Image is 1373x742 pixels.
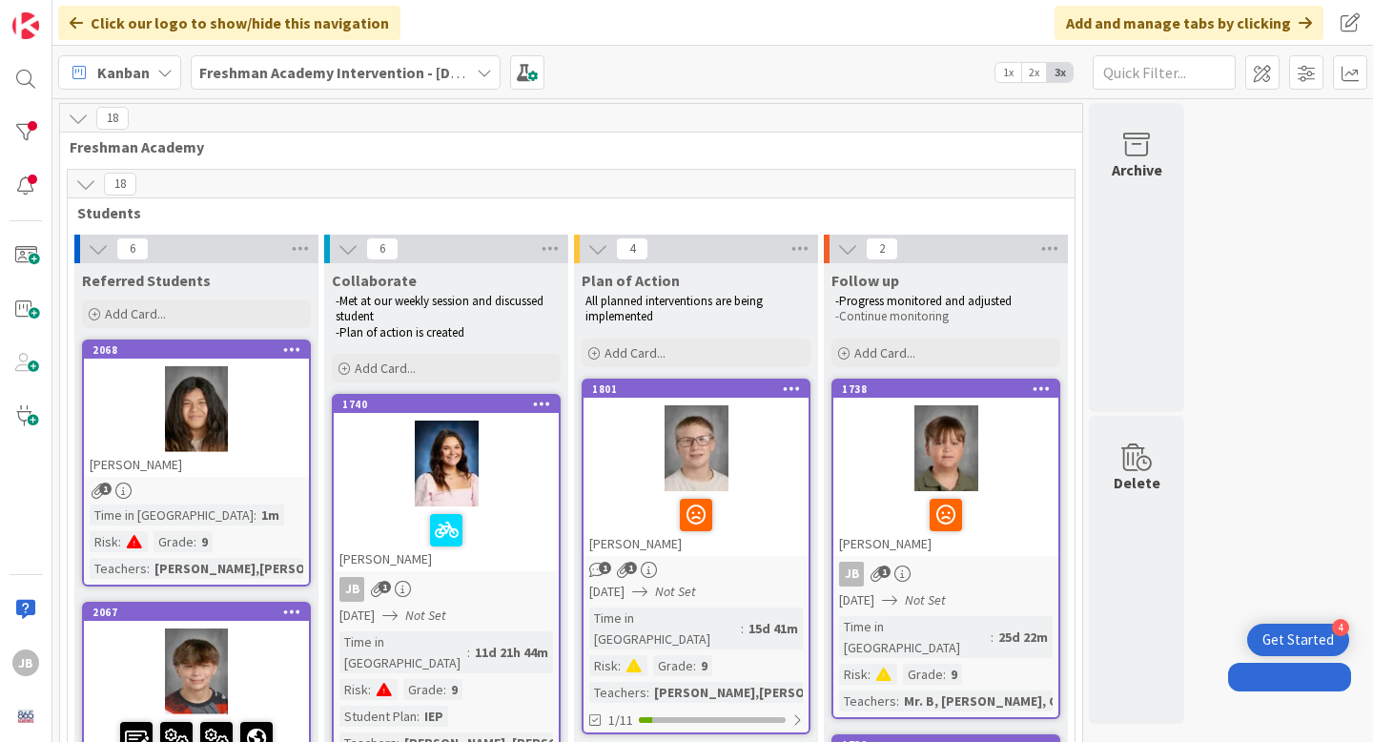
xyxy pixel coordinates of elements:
span: 6 [116,237,149,260]
div: 1801 [592,382,809,396]
div: 9 [696,655,712,676]
span: Freshman Academy [70,137,1058,156]
span: 18 [96,107,129,130]
div: Mr. B, [PERSON_NAME], Corum,... [899,690,1110,711]
div: 2067 [92,606,309,619]
div: Risk [839,664,868,685]
div: Add and manage tabs by clicking [1055,6,1323,40]
span: : [991,627,994,648]
div: [PERSON_NAME] [334,506,559,571]
span: -Progress monitored and adjusted [835,293,1012,309]
div: 2068[PERSON_NAME] [84,341,309,477]
span: 1 [99,483,112,495]
div: Get Started [1262,630,1334,649]
div: 25d 22m [994,627,1053,648]
div: Click our logo to show/hide this navigation [58,6,400,40]
span: 1/11 [608,711,633,731]
span: : [618,655,621,676]
span: : [254,505,256,526]
div: Time in [GEOGRAPHIC_DATA] [339,631,467,673]
div: Teachers [90,558,147,579]
div: [PERSON_NAME] [584,491,809,556]
div: JB [339,577,364,602]
div: 1740 [342,398,559,411]
span: 18 [104,173,136,196]
div: 1m [256,505,284,526]
div: [PERSON_NAME],[PERSON_NAME],[PERSON_NAME],T... [649,682,991,703]
a: 1801[PERSON_NAME][DATE]Not SetTime in [GEOGRAPHIC_DATA]:15d 41mRisk:Grade:9Teachers:[PERSON_NAME]... [582,379,810,734]
span: 2x [1021,63,1047,82]
div: IEP [420,706,448,727]
span: [DATE] [589,582,625,602]
div: Grade [154,531,194,552]
span: Collaborate [332,271,417,290]
span: : [118,531,121,552]
div: Risk [339,679,368,700]
div: 9 [946,664,962,685]
span: : [741,618,744,639]
span: : [147,558,150,579]
div: Time in [GEOGRAPHIC_DATA] [589,608,741,649]
span: : [467,642,470,663]
span: 1 [625,562,637,574]
div: 2068 [84,341,309,359]
div: 1801[PERSON_NAME] [584,381,809,556]
span: 1x [995,63,1021,82]
div: 1740[PERSON_NAME] [334,396,559,571]
i: Not Set [405,607,446,624]
div: Teachers [589,682,646,703]
span: : [896,690,899,711]
span: Follow up [831,271,899,290]
span: -Met at our weekly session and discussed student [336,293,546,324]
span: Students [77,203,1051,222]
div: 2067 [84,604,309,621]
span: 4 [616,237,648,260]
a: 2068[PERSON_NAME]Time in [GEOGRAPHIC_DATA]:1mRisk:Grade:9Teachers:[PERSON_NAME],[PERSON_NAME],Do... [82,340,311,587]
div: Open Get Started checklist, remaining modules: 4 [1247,624,1349,656]
span: Add Card... [105,305,166,322]
div: [PERSON_NAME] [84,452,309,477]
span: : [443,679,446,700]
div: Student Plan [339,706,417,727]
div: 1801 [584,381,809,398]
span: : [417,706,420,727]
div: Risk [90,531,118,552]
span: : [368,679,371,700]
div: JB [334,577,559,602]
div: 1738 [842,382,1058,396]
span: Kanban [97,61,150,84]
div: Grade [903,664,943,685]
div: Grade [653,655,693,676]
div: 1740 [334,396,559,413]
span: : [646,682,649,703]
div: 9 [446,679,462,700]
p: -Continue monitoring [835,309,1056,324]
span: -Plan of action is created [336,324,464,340]
div: JB [839,562,864,587]
a: 1738[PERSON_NAME]JB[DATE]Not SetTime in [GEOGRAPHIC_DATA]:25d 22mRisk:Grade:9Teachers:Mr. B, [PER... [831,379,1060,719]
div: Delete [1114,471,1160,494]
span: : [943,664,946,685]
i: Not Set [655,583,696,600]
span: Add Card... [605,344,666,361]
span: Add Card... [854,344,915,361]
span: [DATE] [339,606,375,626]
span: : [868,664,871,685]
div: JB [833,562,1058,587]
b: Freshman Academy Intervention - [DATE]-[DATE] [199,63,531,82]
span: 1 [878,566,891,578]
span: Plan of Action [582,271,680,290]
div: [PERSON_NAME] [833,491,1058,556]
div: Teachers [839,690,896,711]
div: 2068 [92,343,309,357]
span: 1 [379,581,391,593]
div: Grade [403,679,443,700]
img: Visit kanbanzone.com [12,12,39,39]
img: avatar [12,703,39,730]
div: JB [12,649,39,676]
div: Time in [GEOGRAPHIC_DATA] [90,505,254,526]
div: Time in [GEOGRAPHIC_DATA] [839,616,991,658]
span: : [693,655,696,676]
span: Referred Students [82,271,211,290]
div: 4 [1332,619,1349,636]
